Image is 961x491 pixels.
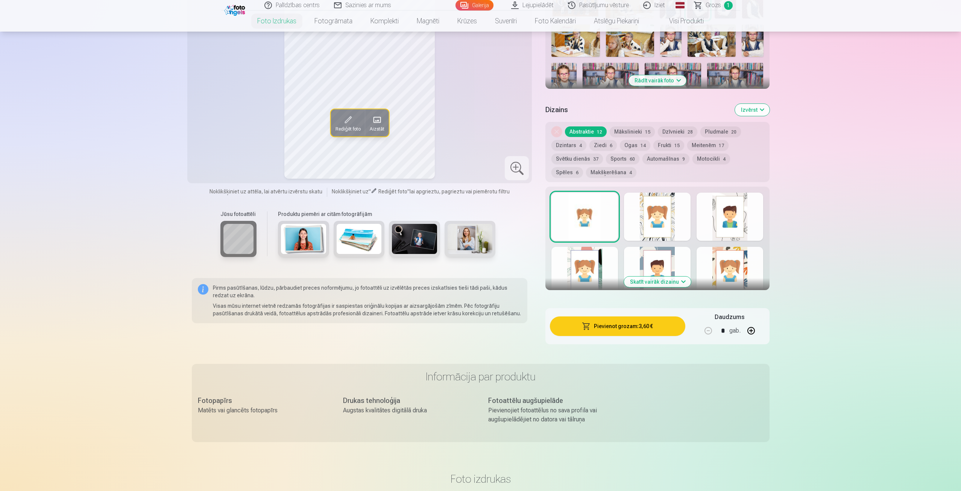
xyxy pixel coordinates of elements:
[275,210,498,218] h6: Produktu piemēri ar citām fotogrāfijām
[576,170,578,175] span: 6
[723,157,726,162] span: 4
[378,188,407,195] span: Rediģēt foto
[735,104,770,116] button: Izvērst
[719,143,724,148] span: 17
[629,170,632,175] span: 4
[213,302,522,317] p: Visas mūsu internet vietnē redzamās fotogrāfijas ir saspiestas oriģinālu kopijas ar aizsargājošām...
[706,1,721,10] span: Grozs
[630,157,635,162] span: 60
[579,143,582,148] span: 4
[606,154,639,164] button: Sports60
[629,75,686,86] button: Rādīt vairāk foto
[448,11,486,32] a: Krūzes
[220,210,257,218] h6: Jūsu fotoattēli
[224,3,247,16] img: /fa1
[724,1,733,10] span: 1
[624,277,691,287] button: Skatīt vairāk dizainu
[658,126,697,137] button: Dzīvnieki28
[410,188,510,195] span: lai apgrieztu, pagrieztu vai piemērotu filtru
[365,109,389,136] button: Aizstāt
[585,11,648,32] a: Atslēgu piekariņi
[361,11,408,32] a: Komplekti
[610,143,612,148] span: 6
[488,395,618,406] div: Fotoattēlu augšupielāde
[551,140,586,150] button: Dzintars4
[586,167,636,178] button: Makšķerēšana4
[210,188,322,195] span: Noklikšķiniet uz attēla, lai atvērtu izvērstu skatu
[687,140,729,150] button: Meitenēm17
[551,167,583,178] button: Spēles6
[610,126,655,137] button: Mākslinieki15
[729,322,741,340] div: gab.
[674,143,680,148] span: 15
[645,129,650,135] span: 15
[565,126,607,137] button: Abstraktie12
[653,140,684,150] button: Frukti15
[198,406,328,415] div: Matēts vai glancēts fotopapīrs
[545,105,729,115] h5: Dizains
[369,188,371,195] span: "
[589,140,617,150] button: Ziedi6
[597,129,602,135] span: 12
[332,188,369,195] span: Noklikšķiniet uz
[700,126,741,137] button: Pludmale20
[526,11,585,32] a: Foto kalendāri
[198,472,764,486] h3: Foto izdrukas
[682,157,685,162] span: 9
[305,11,361,32] a: Fotogrāmata
[642,154,689,164] button: Automašīnas9
[335,126,360,132] span: Rediģēt foto
[692,154,730,164] button: Motocikli4
[248,11,305,32] a: Foto izdrukas
[407,188,410,195] span: "
[641,143,646,148] span: 14
[343,395,473,406] div: Drukas tehnoloģija
[551,154,603,164] button: Svētku dienās37
[343,406,473,415] div: Augstas kvalitātes digitālā druka
[715,313,744,322] h5: Daudzums
[731,129,736,135] span: 20
[213,284,522,299] p: Pirms pasūtīšanas, lūdzu, pārbaudiet preces noformējumu, jo fotoattēli uz izvēlētās preces izskat...
[198,395,328,406] div: Fotopapīrs
[550,316,685,336] button: Pievienot grozam:3,60 €
[408,11,448,32] a: Magnēti
[620,140,650,150] button: Ogas14
[593,157,598,162] span: 37
[688,129,693,135] span: 28
[369,126,384,132] span: Aizstāt
[648,11,713,32] a: Visi produkti
[331,109,365,136] button: Rediģēt foto
[488,406,618,424] div: Pievienojiet fotoattēlus no sava profila vai augšupielādējiet no datora vai tālruņa
[486,11,526,32] a: Suvenīri
[198,370,764,383] h3: Informācija par produktu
